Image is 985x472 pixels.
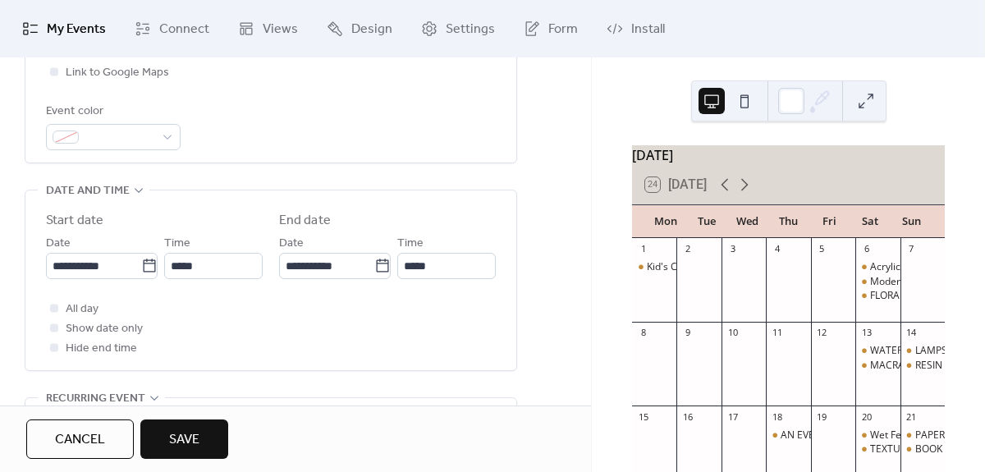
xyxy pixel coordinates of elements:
[314,7,405,51] a: Design
[66,300,98,319] span: All day
[632,145,945,165] div: [DATE]
[855,260,900,274] div: Acrylic Ink Abstract Art on Canvas Workshop
[122,7,222,51] a: Connect
[905,243,918,255] div: 7
[632,260,676,274] div: Kid's Crochet Club
[66,319,143,339] span: Show date only
[637,243,649,255] div: 1
[46,211,103,231] div: Start date
[855,275,900,289] div: Modern Calligraphy
[46,234,71,254] span: Date
[681,410,694,423] div: 16
[55,430,105,450] span: Cancel
[409,7,507,51] a: Settings
[855,344,900,358] div: WATERCOLOUR WILDFLOWERS WORKSHOP
[637,410,649,423] div: 15
[645,205,686,238] div: Mon
[548,20,578,39] span: Form
[397,234,424,254] span: Time
[226,7,310,51] a: Views
[66,63,169,83] span: Link to Google Maps
[46,102,177,121] div: Event color
[594,7,677,51] a: Install
[637,327,649,339] div: 8
[855,289,900,303] div: FLORAL NATIVES PALETTE KNIFE PAINTING WORKSHOP
[446,20,495,39] span: Settings
[870,275,960,289] div: Modern Calligraphy
[164,234,190,254] span: Time
[900,442,945,456] div: BOOK BINDING WORKSHOP
[768,205,809,238] div: Thu
[855,442,900,456] div: TEXTURED ART MASTERCLASS
[263,20,298,39] span: Views
[681,243,694,255] div: 2
[46,389,145,409] span: Recurring event
[766,428,810,442] div: AN EVENING OF INTUITIVE ARTS & THE SPIRIT WORLD with Christine Morgan
[726,327,739,339] div: 10
[850,205,891,238] div: Sat
[771,327,783,339] div: 11
[140,419,228,459] button: Save
[900,359,945,373] div: RESIN HOMEWARES WORKSHOP
[10,7,118,51] a: My Events
[686,205,727,238] div: Tue
[647,260,730,274] div: Kid's Crochet Club
[726,410,739,423] div: 17
[900,428,945,442] div: PAPER MAKING Workshop
[771,243,783,255] div: 4
[47,20,106,39] span: My Events
[279,211,331,231] div: End date
[631,20,665,39] span: Install
[46,181,130,201] span: Date and time
[855,428,900,442] div: Wet Felted Flowers Workshop
[726,243,739,255] div: 3
[681,327,694,339] div: 9
[860,243,873,255] div: 6
[905,327,918,339] div: 14
[66,339,137,359] span: Hide end time
[159,20,209,39] span: Connect
[905,410,918,423] div: 21
[900,344,945,358] div: LAMPSHADE MAKING WORKSHOP
[26,419,134,459] button: Cancel
[809,205,850,238] div: Fri
[891,205,932,238] div: Sun
[816,243,828,255] div: 5
[860,410,873,423] div: 20
[816,410,828,423] div: 19
[351,20,392,39] span: Design
[279,234,304,254] span: Date
[511,7,590,51] a: Form
[816,327,828,339] div: 12
[855,359,900,373] div: MACRAME PLANT HANGER
[771,410,783,423] div: 18
[727,205,768,238] div: Wed
[860,327,873,339] div: 13
[169,430,199,450] span: Save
